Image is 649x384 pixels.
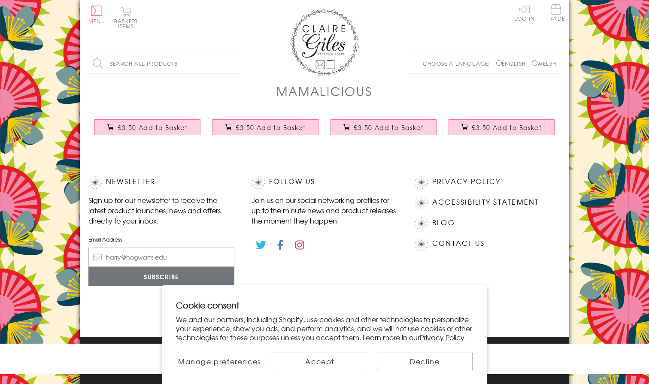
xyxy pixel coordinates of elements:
[88,6,105,24] button: Menu
[88,195,234,226] p: Sign up for our newsletter to receive the latest product launches, news and offers directly to yo...
[443,113,561,150] a: Mother's Day Card, Glitter Shoes, First Mother's Day £3.50 Add to Basket
[88,54,239,73] input: Search all products
[377,353,473,370] button: Decline
[432,238,485,249] a: Contact Us
[432,176,500,187] a: Privacy Policy
[236,123,306,132] span: £3.50 Add to Basket
[88,236,234,243] label: Email Address
[88,113,206,150] a: Mother's Day Card, Cute Robot, Old School, Still Cool £3.50 Add to Basket
[547,4,565,21] span: Trade
[176,299,473,311] h2: Cookie consent
[176,315,473,342] p: We and our partners, including Shopify, use cookies and other technologies to personalize your ex...
[88,17,105,25] span: Menu
[272,353,368,370] button: Accept
[94,119,201,135] button: £3.50 Add to Basket
[118,17,138,30] span: 0 items
[432,197,539,208] a: Accessibility Statement
[423,60,494,67] p: Choose a language:
[178,356,261,366] span: Manage preferences
[252,195,397,226] p: Join us on our social networking profiles for up to the minute news and product releases the mome...
[331,119,437,135] button: £3.50 Add to Basket
[324,113,443,150] a: Mother's Day Card, Shoes, Mum everyone wishes they had £3.50 Add to Basket
[432,217,455,229] a: Blog
[88,267,234,286] input: Subscribe
[114,7,138,29] button: Basket0 items
[514,4,535,21] a: Log In
[118,123,188,132] span: £3.50 Add to Basket
[206,113,324,150] a: Mother's Day Card, Call for Love, Press for Champagne £3.50 Add to Basket
[547,4,565,23] a: Trade
[449,119,555,135] button: £3.50 Add to Basket
[88,176,234,189] h2: Newsletter
[176,353,263,370] button: Manage preferences
[252,176,397,189] h2: Follow Us
[230,54,239,73] input: Search
[420,332,464,342] a: Privacy Policy
[472,123,542,132] span: £3.50 Add to Basket
[354,123,424,132] span: £3.50 Add to Basket
[212,119,319,135] button: £3.50 Add to Basket
[290,9,359,76] img: Claire Giles Greetings Cards
[276,82,372,100] h1: Mamalicious
[532,60,537,66] input: Welsh
[496,60,530,67] label: English
[496,60,502,66] input: English
[532,60,556,67] label: Welsh
[88,248,234,267] input: harry@hogwarts.edu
